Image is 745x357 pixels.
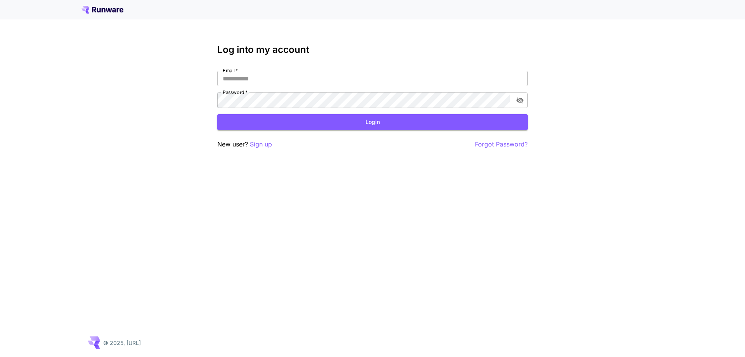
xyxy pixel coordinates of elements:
[217,114,528,130] button: Login
[217,44,528,55] h3: Log into my account
[217,139,272,149] p: New user?
[513,93,527,107] button: toggle password visibility
[103,339,141,347] p: © 2025, [URL]
[475,139,528,149] button: Forgot Password?
[250,139,272,149] button: Sign up
[223,89,248,96] label: Password
[223,67,238,74] label: Email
